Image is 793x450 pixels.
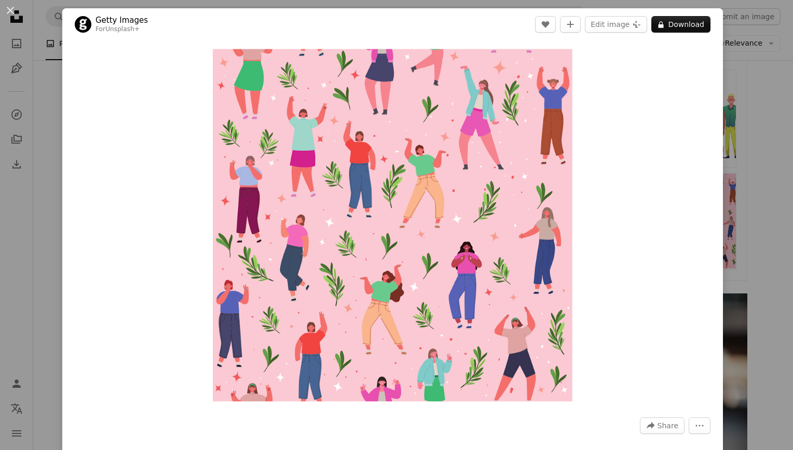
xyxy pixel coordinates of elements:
img: cute women group in pattern [213,46,572,405]
a: Unsplash+ [105,25,140,33]
button: Add to Collection [560,16,581,33]
button: Like [535,16,556,33]
button: Download [651,16,710,33]
div: For [95,25,148,34]
button: Share this image [640,417,685,434]
button: More Actions [689,417,710,434]
button: Edit image [585,16,647,33]
img: Go to Getty Images's profile [75,16,91,33]
a: Getty Images [95,15,148,25]
span: Share [658,418,678,433]
button: Zoom in on this image [213,46,572,405]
